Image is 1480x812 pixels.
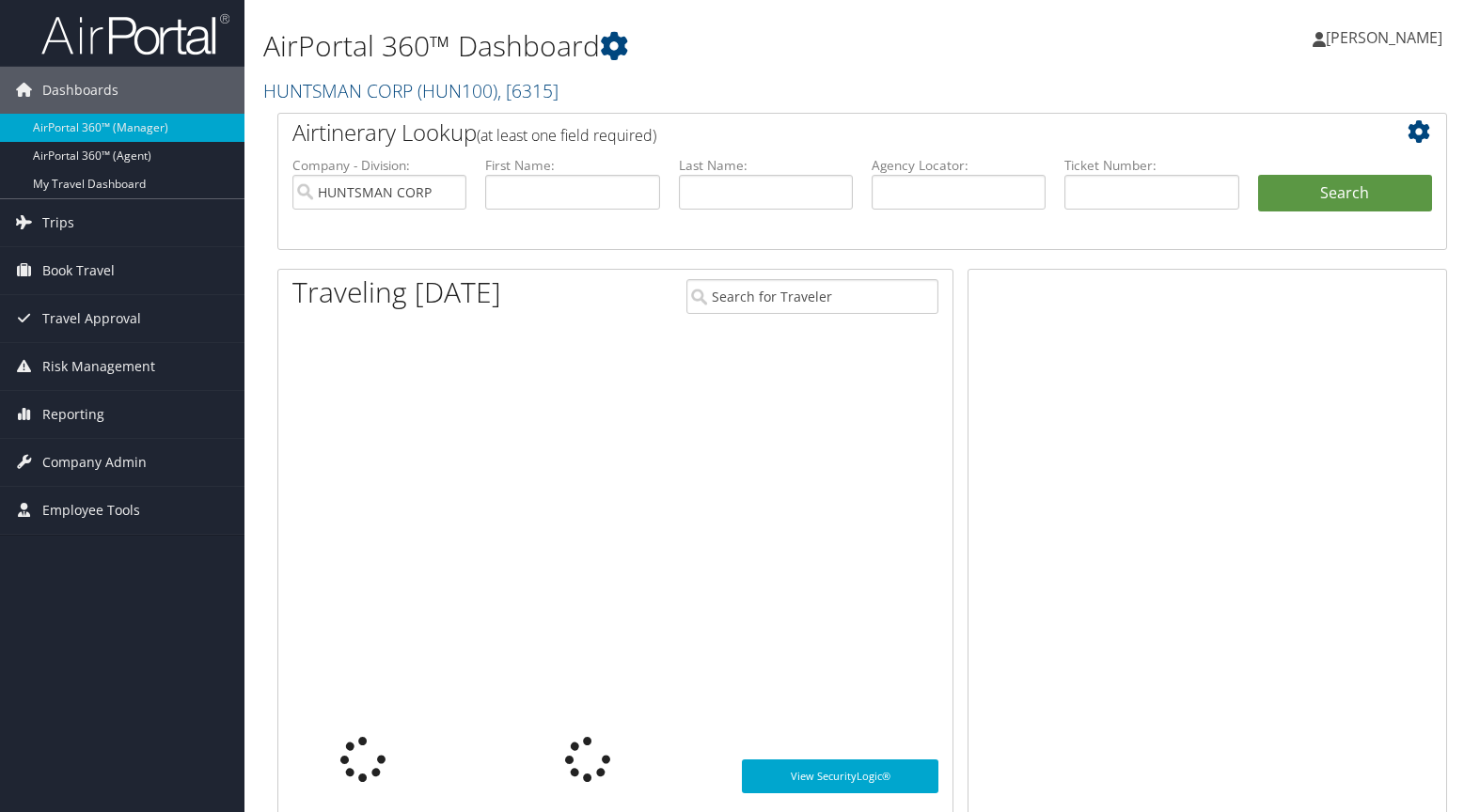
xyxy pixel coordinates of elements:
span: [PERSON_NAME] [1326,27,1442,48]
span: Risk Management [42,343,155,390]
span: ( HUN100 ) [417,78,497,103]
span: Company Admin [42,439,147,486]
label: Agency Locator: [872,156,1046,175]
label: Ticket Number: [1064,156,1238,175]
span: Travel Approval [42,295,141,342]
span: (at least one field required) [477,125,656,146]
span: Employee Tools [42,487,140,534]
a: HUNTSMAN CORP [263,78,559,103]
h1: Traveling [DATE] [292,273,501,312]
h1: AirPortal 360™ Dashboard [263,26,1062,66]
span: Book Travel [42,247,115,294]
button: Search [1258,175,1432,212]
img: airportal-logo.png [41,12,229,56]
span: Trips [42,199,74,246]
label: Last Name: [679,156,853,175]
a: View SecurityLogic® [742,759,938,793]
span: , [ 6315 ] [497,78,559,103]
label: Company - Division: [292,156,466,175]
span: Dashboards [42,67,118,114]
span: Reporting [42,391,104,438]
input: Search for Traveler [686,279,939,314]
label: First Name: [485,156,659,175]
a: [PERSON_NAME] [1313,9,1461,66]
h2: Airtinerary Lookup [292,117,1335,148]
